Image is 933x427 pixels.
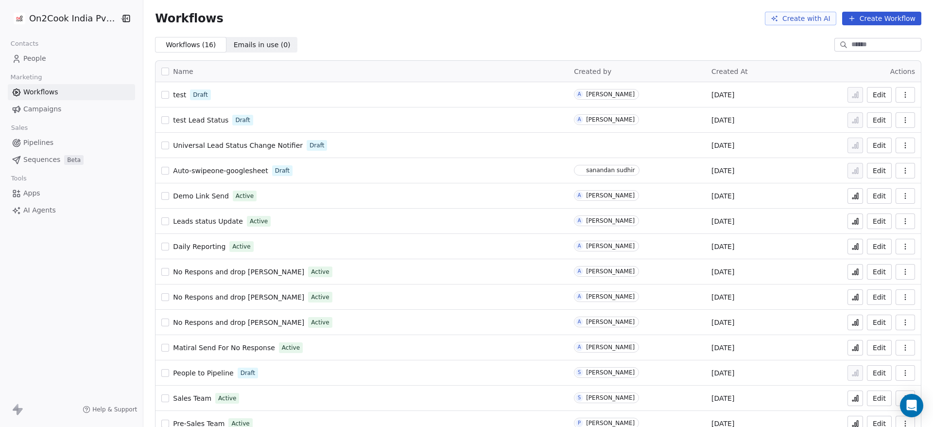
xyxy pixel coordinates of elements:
span: Name [173,67,193,77]
span: [DATE] [711,368,734,378]
span: Active [236,192,254,200]
div: P [578,419,581,427]
span: Draft [310,141,324,150]
span: Emails in use ( 0 ) [234,40,291,50]
img: on2cook%20logo-04%20copy.jpg [14,13,25,24]
button: Edit [867,264,892,280]
a: AI Agents [8,202,135,218]
div: A [578,192,581,199]
span: Universal Lead Status Change Notifier [173,142,303,149]
span: Help & Support [92,406,137,413]
span: No Respons and drop [PERSON_NAME] [173,293,304,301]
button: Create with AI [765,12,836,25]
button: Edit [867,112,892,128]
span: Campaigns [23,104,61,114]
button: Edit [867,163,892,178]
div: [PERSON_NAME] [586,293,635,300]
span: Contacts [6,36,43,51]
span: Draft [235,116,250,125]
a: test Lead Status [173,115,228,125]
span: Leads status Update [173,217,243,225]
div: A [578,217,581,225]
div: A [578,343,581,351]
span: [DATE] [711,267,734,277]
span: [DATE] [711,393,734,403]
a: People [8,51,135,67]
span: Active [218,394,236,403]
a: Auto-swipeone-googlesheet [173,166,268,176]
span: No Respons and drop [PERSON_NAME] [173,268,304,276]
span: Active [311,318,329,327]
span: [DATE] [711,191,734,201]
a: Edit [867,188,892,204]
a: No Respons and drop [PERSON_NAME] [173,267,304,277]
a: No Respons and drop [PERSON_NAME] [173,318,304,327]
a: Workflows [8,84,135,100]
div: A [578,267,581,275]
div: [PERSON_NAME] [586,268,635,275]
div: A [578,116,581,124]
a: Edit [867,340,892,356]
a: Campaigns [8,101,135,117]
span: Sales Team [173,394,211,402]
span: Workflows [23,87,58,97]
span: Created At [711,68,748,75]
button: Edit [867,239,892,254]
span: [DATE] [711,166,734,176]
span: [DATE] [711,292,734,302]
span: Apps [23,188,40,198]
span: Auto-swipeone-googlesheet [173,167,268,175]
div: A [578,318,581,326]
span: Created by [574,68,611,75]
a: test [173,90,186,100]
button: Edit [867,87,892,103]
a: Help & Support [83,406,137,413]
a: Matiral Send For No Response [173,343,275,353]
a: Apps [8,185,135,201]
span: [DATE] [711,90,734,100]
div: S [578,394,581,402]
span: AI Agents [23,205,56,215]
span: [DATE] [711,115,734,125]
span: test [173,91,186,99]
div: [PERSON_NAME] [586,192,635,199]
span: Daily Reporting [173,243,225,250]
a: Daily Reporting [173,242,225,251]
span: Actions [890,68,915,75]
span: Active [232,242,250,251]
a: SequencesBeta [8,152,135,168]
div: [PERSON_NAME] [586,369,635,376]
span: Pipelines [23,138,53,148]
span: Active [311,267,329,276]
button: Create Workflow [842,12,921,25]
span: test Lead Status [173,116,228,124]
a: Sales Team [173,393,211,403]
div: [PERSON_NAME] [586,116,635,123]
button: Edit [867,289,892,305]
span: Draft [275,166,290,175]
div: [PERSON_NAME] [586,243,635,249]
a: Edit [867,138,892,153]
button: Edit [867,213,892,229]
div: [PERSON_NAME] [586,394,635,401]
a: Edit [867,391,892,406]
span: No Respons and drop [PERSON_NAME] [173,319,304,326]
div: [PERSON_NAME] [586,91,635,98]
div: [PERSON_NAME] [586,420,635,427]
button: Edit [867,365,892,381]
div: Open Intercom Messenger [900,394,923,417]
div: A [578,293,581,301]
button: Edit [867,315,892,330]
div: A [578,242,581,250]
img: S [576,166,583,174]
span: [DATE] [711,318,734,327]
a: People to Pipeline [173,368,233,378]
a: Demo Link Send [173,191,228,201]
span: Demo Link Send [173,192,228,200]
